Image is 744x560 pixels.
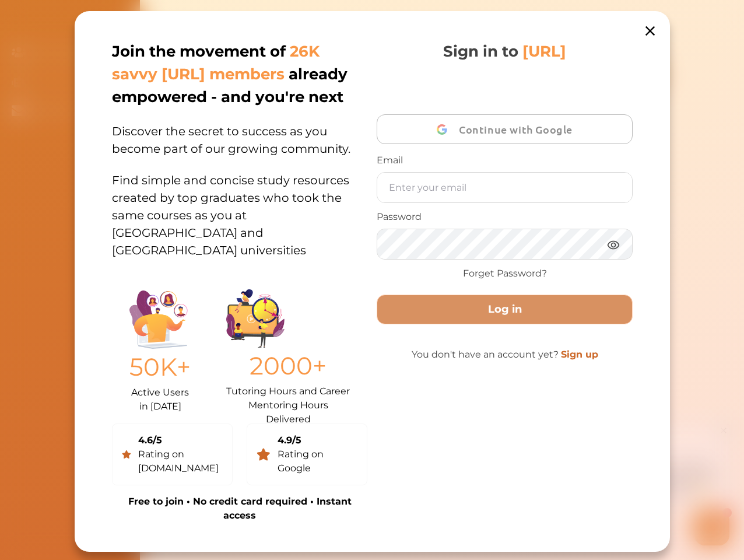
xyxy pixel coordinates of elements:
[277,447,357,475] div: Rating on Google
[129,349,191,386] p: 50K+
[131,19,145,31] div: Nini
[443,40,566,63] p: Sign in to
[129,386,191,414] p: Active Users in [DATE]
[377,295,632,324] button: Log in
[226,384,350,414] p: Tutoring Hours and Career Mentoring Hours Delivered
[102,12,124,34] img: Nini
[560,349,598,360] a: Sign up
[377,348,632,362] p: You don't have an account yet?
[606,237,620,252] img: eye.3286bcf0.webp
[226,348,350,384] p: 2000+
[462,267,546,281] a: Forget Password?
[258,86,268,96] i: 1
[277,433,357,447] div: 4.9/5
[138,447,222,475] div: Rating on [DOMAIN_NAME]
[377,153,632,167] p: Email
[112,495,367,523] p: Free to join • No credit card required • Instant access
[226,289,285,348] img: Group%201403.ccdcecb8.png
[377,173,631,202] input: Enter your email
[377,114,632,144] button: Continue with Google
[102,40,257,74] p: Hey there If you have any questions, I'm here to help! Just text back 'Hi' and choose from the fo...
[112,40,365,108] p: Join the movement of already empowered - and you're next
[522,42,566,61] span: [URL]
[112,42,320,83] span: 26K savvy [URL] members
[112,423,233,485] a: 4.6/5Rating on [DOMAIN_NAME]
[459,116,578,143] span: Continue with Google
[138,433,222,447] div: 4.6/5
[112,108,367,157] p: Discover the secret to success as you become part of our growing community.
[112,157,367,259] p: Find simple and concise study resources created by top graduates who took the same courses as you...
[129,290,188,349] img: Illustration.25158f3c.png
[139,40,150,51] span: 👋
[377,210,632,224] p: Password
[233,62,243,74] span: 🌟
[247,423,367,485] a: 4.9/5Rating on Google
